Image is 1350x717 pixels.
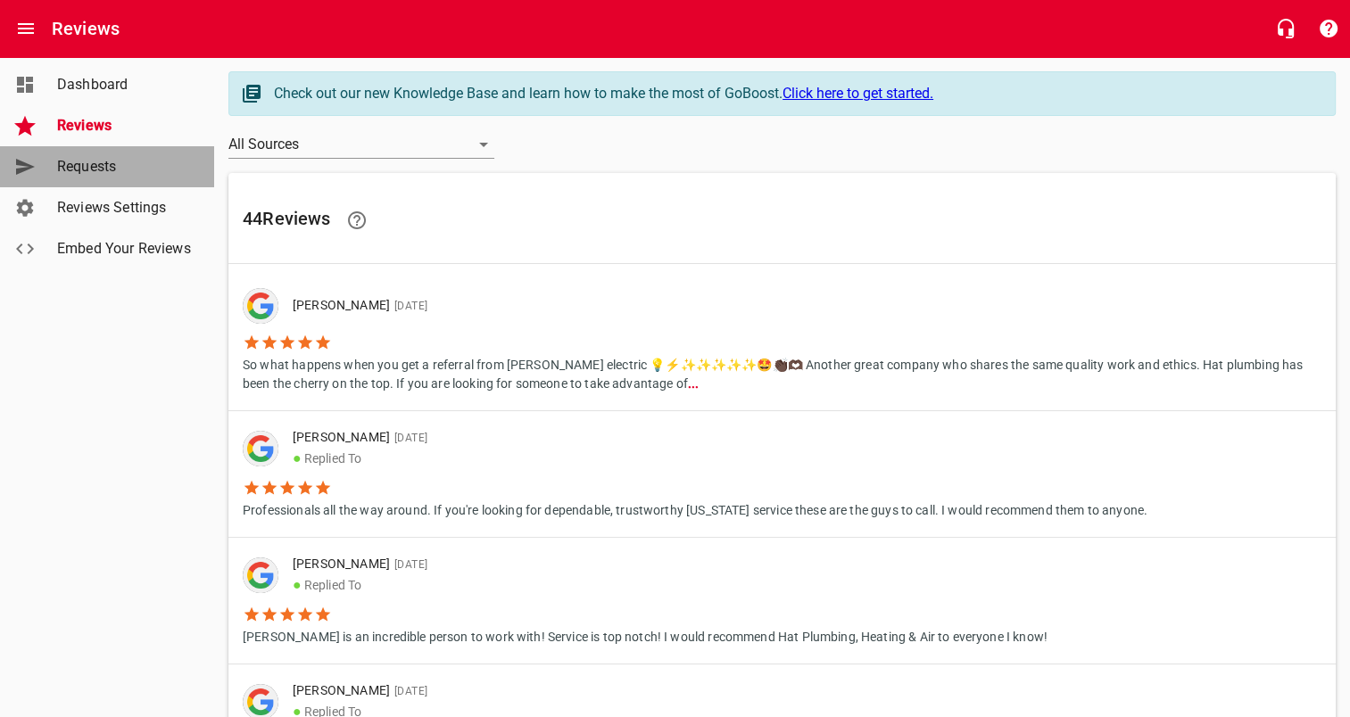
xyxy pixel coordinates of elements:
div: All Sources [228,130,494,159]
p: Replied To [293,574,1033,596]
span: ● [293,449,302,466]
span: ● [293,576,302,593]
b: ... [688,376,699,391]
span: [DATE] [390,685,427,697]
span: [DATE] [390,558,427,571]
a: [PERSON_NAME][DATE]●Replied To[PERSON_NAME] is an incredible person to work with! Service is top ... [228,538,1336,663]
p: [PERSON_NAME] [293,296,1307,316]
p: [PERSON_NAME] is an incredible person to work with! Service is top notch! I would recommend Hat P... [243,623,1048,647]
p: [PERSON_NAME] [293,555,1033,574]
div: Google [243,288,278,324]
div: Google [243,557,278,593]
p: [PERSON_NAME] [293,681,1291,701]
img: google-dark.png [243,431,278,466]
div: Check out our new Knowledge Base and learn how to make the most of GoBoost. [274,83,1317,104]
span: Reviews [57,115,193,136]
img: google-dark.png [243,288,278,324]
span: Embed Your Reviews [57,238,193,260]
h6: Reviews [52,14,120,43]
a: Learn facts about why reviews are important [335,199,378,242]
span: Requests [57,156,193,177]
span: Reviews Settings [57,197,193,218]
p: So what happens when you get a referral from [PERSON_NAME] electric 💡⚡✨✨✨✨✨🤩👏🏿🫶🏿 Another great co... [243,351,1321,393]
p: Professionals all the way around. If you're looking for dependable, trustworthy [US_STATE] servic... [243,497,1147,520]
button: Support Portal [1307,7,1350,50]
a: Click here to get started. [783,85,933,102]
a: [PERSON_NAME][DATE]●Replied ToProfessionals all the way around. If you're looking for dependable,... [228,411,1336,537]
p: Replied To [293,448,1133,469]
span: Dashboard [57,74,193,95]
div: Google [243,431,278,466]
span: [DATE] [390,300,427,312]
p: [PERSON_NAME] [293,428,1133,448]
img: google-dark.png [243,557,278,593]
button: Open drawer [4,7,47,50]
button: Live Chat [1264,7,1307,50]
span: [DATE] [390,432,427,444]
h6: 44 Review s [243,199,1321,242]
a: [PERSON_NAME][DATE]So what happens when you get a referral from [PERSON_NAME] electric 💡⚡✨✨✨✨✨🤩👏🏿... [228,271,1336,410]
